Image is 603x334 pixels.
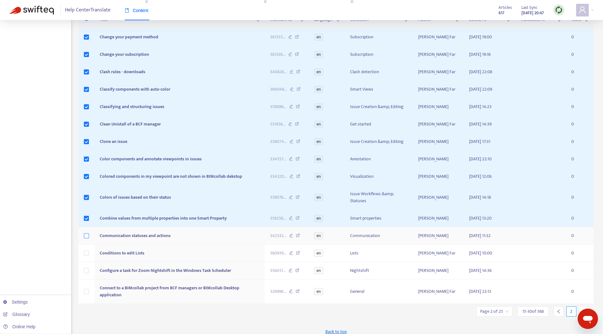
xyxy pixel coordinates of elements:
[469,155,492,163] span: [DATE] 22:10
[469,33,492,41] span: [DATE] 19:00
[469,194,491,201] span: [DATE] 14:18
[566,63,594,81] td: 0
[314,121,323,128] span: en
[270,173,287,180] span: 334320 ...
[345,116,413,133] td: Get started
[469,51,491,58] span: [DATE] 19:16
[566,29,594,46] td: 0
[566,151,594,168] td: 0
[270,232,286,239] span: 342532 ...
[566,185,594,210] td: 0
[314,86,323,93] span: en
[100,173,242,180] span: Colored components in my viewpoint are not shown in BIMcollab dekstop
[345,81,413,98] td: Smart Views
[469,68,492,75] span: [DATE] 22:08
[522,308,544,315] span: 15 - 30 of 368
[499,10,504,16] strong: 617
[469,173,492,180] span: [DATE] 12:06
[413,46,464,63] td: [PERSON_NAME] Far
[556,309,561,314] span: left
[125,8,148,13] span: Content
[566,210,594,227] td: 0
[345,29,413,46] td: Subscription
[413,262,464,279] td: [PERSON_NAME]
[566,133,594,151] td: 0
[3,312,30,317] a: Glossary
[100,103,164,110] span: Classifying and structuring issues
[345,168,413,185] td: Visualization
[65,4,110,16] span: Help Center Translate
[314,68,323,75] span: en
[270,51,286,58] span: 361336 ...
[100,138,127,145] span: Clone an issue
[566,262,594,279] td: 0
[581,309,586,314] span: right
[314,267,323,274] span: en
[314,103,323,110] span: en
[469,138,490,145] span: [DATE] 17:31
[270,68,287,75] span: 340828 ...
[270,138,287,145] span: 359074 ...
[413,168,464,185] td: [PERSON_NAME]
[100,155,202,163] span: Color components and annotate viewpoints in issues
[345,63,413,81] td: Clash detection
[566,98,594,116] td: 0
[345,227,413,245] td: Communication
[345,185,413,210] td: Issue Workflows &amp; Statuses
[413,116,464,133] td: [PERSON_NAME] Far
[314,250,323,257] span: en
[413,151,464,168] td: [PERSON_NAME]
[100,249,144,257] span: Conditions to edit Lists
[579,6,586,14] span: user
[345,151,413,168] td: Annotation
[314,194,323,201] span: en
[469,103,492,110] span: [DATE] 14:23
[499,4,512,11] span: Articles
[345,245,413,262] td: Lists
[314,173,323,180] span: en
[270,250,286,257] span: 360939 ...
[314,156,323,163] span: en
[100,267,231,274] span: Configure a task for Zoom Nightshift in the Windows Task Scheduler
[314,34,323,41] span: en
[413,98,464,116] td: [PERSON_NAME]
[521,4,537,11] span: Last Sync
[566,279,594,304] td: 0
[413,279,464,304] td: [PERSON_NAME] Far
[469,120,492,128] span: [DATE] 14:39
[345,262,413,279] td: Nightshift
[270,156,286,163] span: 334357 ...
[566,245,594,262] td: 0
[270,103,286,110] span: 359086 ...
[270,86,287,93] span: 360048 ...
[413,63,464,81] td: [PERSON_NAME] Far
[345,98,413,116] td: Issue Creation &amp; Editing
[314,232,323,239] span: en
[469,288,491,295] span: [DATE] 22:13
[314,288,323,295] span: en
[270,215,286,222] span: 356256 ...
[270,194,286,201] span: 359076 ...
[314,51,323,58] span: en
[566,168,594,185] td: 0
[100,215,227,222] span: Combine values from multiple properties into one Smart Property
[100,120,161,128] span: Clean Unistall of a BCF manager
[314,138,323,145] span: en
[3,324,35,329] a: Online Help
[469,215,492,222] span: [DATE] 13:20
[566,227,594,245] td: 0
[469,249,492,257] span: [DATE] 10:00
[469,267,492,274] span: [DATE] 14:36
[100,232,171,239] span: Communication statuses and actions
[9,6,54,15] img: Swifteq
[314,215,323,222] span: en
[555,6,563,14] img: sync.dc5367851b00ba804db3.png
[566,116,594,133] td: 0
[270,34,286,41] span: 361333 ...
[270,121,286,128] span: 351658 ...
[100,68,145,75] span: Clash rules - downloads
[345,210,413,227] td: Smart properties
[100,284,239,299] span: Connect to a BIMcollab project from BCF managers or BIMcollab Desktop application
[345,279,413,304] td: General
[413,185,464,210] td: [PERSON_NAME]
